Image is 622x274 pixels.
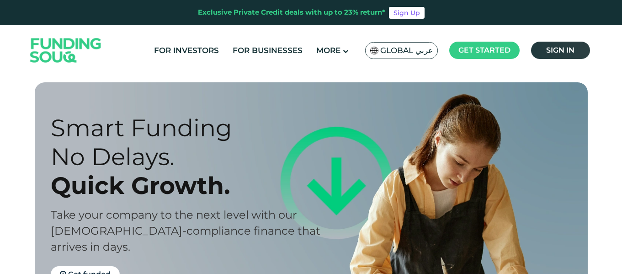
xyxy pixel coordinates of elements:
span: Sign in [546,46,574,54]
a: For Investors [152,43,221,58]
a: For Businesses [230,43,305,58]
a: Sign in [531,42,590,59]
span: Global عربي [380,45,433,56]
img: SA Flag [370,47,378,54]
div: Exclusive Private Credit deals with up to 23% return* [198,7,385,18]
div: Quick Growth. [51,171,327,200]
span: Get started [458,46,510,54]
div: No Delays. [51,142,327,171]
a: Sign Up [389,7,425,19]
span: More [316,46,340,55]
div: Take your company to the next level with our [51,207,327,223]
div: [DEMOGRAPHIC_DATA]-compliance finance that arrives in days. [51,223,327,255]
img: Logo [21,27,111,74]
div: Smart Funding [51,113,327,142]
